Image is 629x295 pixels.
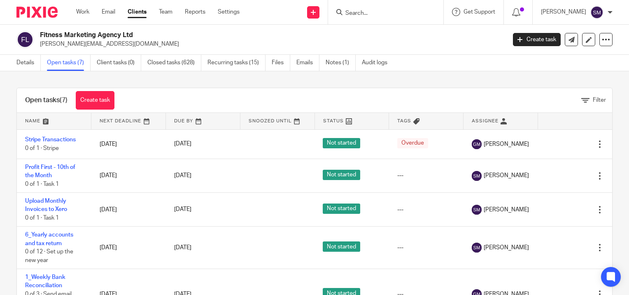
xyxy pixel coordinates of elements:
a: Work [76,8,89,16]
a: Stripe Transactions [25,137,76,143]
img: svg%3E [16,31,34,48]
span: [PERSON_NAME] [484,206,529,214]
a: Upload Monthly Invoices to Xero [25,198,67,212]
span: Not started [323,241,360,252]
a: Create task [76,91,114,110]
a: Profit First - 10th of the Month [25,164,75,178]
img: svg%3E [472,205,482,215]
a: Closed tasks (628) [147,55,201,71]
a: Notes (1) [326,55,356,71]
span: Not started [323,204,360,214]
a: Clients [128,8,147,16]
span: 0 of 1 · Task 1 [25,181,59,187]
span: Overdue [397,138,428,148]
td: [DATE] [91,193,166,227]
span: Not started [323,138,360,148]
span: 0 of 1 · Stripe [25,145,59,151]
span: [DATE] [174,207,191,213]
span: Not started [323,170,360,180]
span: [DATE] [174,173,191,178]
a: Audit logs [362,55,394,71]
span: [PERSON_NAME] [484,243,529,252]
td: [DATE] [91,159,166,192]
p: [PERSON_NAME][EMAIL_ADDRESS][DOMAIN_NAME] [40,40,501,48]
a: Create task [513,33,561,46]
input: Search [345,10,419,17]
h2: Fitness Marketing Agency Ltd [40,31,408,40]
img: svg%3E [590,6,603,19]
h1: Open tasks [25,96,68,105]
a: 1_Weekly Bank Reconciliation [25,274,65,288]
span: [PERSON_NAME] [484,171,529,180]
span: [DATE] [174,141,191,147]
a: 6_Yearly accounts and tax return [25,232,73,246]
a: Open tasks (7) [47,55,91,71]
a: Reports [185,8,205,16]
span: 0 of 1 · Task 1 [25,215,59,221]
a: Email [102,8,115,16]
a: Settings [218,8,240,16]
td: [DATE] [91,227,166,269]
span: Snoozed Until [249,119,292,123]
a: Client tasks (0) [97,55,141,71]
div: --- [397,206,455,214]
a: Files [272,55,290,71]
div: --- [397,243,455,252]
span: [DATE] [174,245,191,251]
p: [PERSON_NAME] [541,8,586,16]
a: Recurring tasks (15) [207,55,266,71]
span: Status [323,119,344,123]
span: 0 of 12 · Set up the new year [25,249,73,263]
img: svg%3E [472,171,482,181]
a: Emails [296,55,319,71]
a: Details [16,55,41,71]
span: (7) [60,97,68,103]
img: Pixie [16,7,58,18]
td: [DATE] [91,129,166,159]
span: Get Support [464,9,495,15]
span: Tags [397,119,411,123]
a: Team [159,8,172,16]
img: svg%3E [472,139,482,149]
img: svg%3E [472,243,482,253]
span: Filter [593,97,606,103]
span: [PERSON_NAME] [484,140,529,148]
div: --- [397,171,455,180]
